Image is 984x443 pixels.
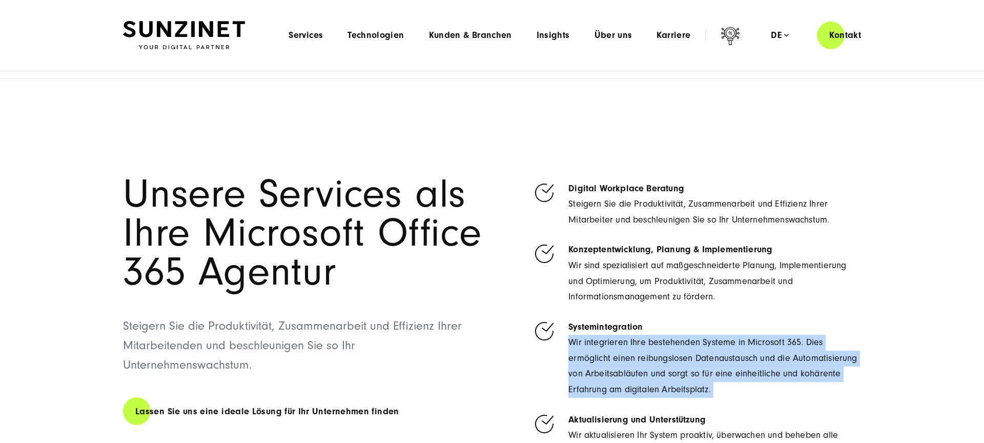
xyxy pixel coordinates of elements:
a: Kunden & Branchen [429,30,512,41]
h6: Systemintegration [568,319,861,335]
a: Lassen Sie uns eine ideale Lösung für Ihr Unternehmen finden [123,397,412,426]
h6: Aktualisierung und Unterstützung [568,412,861,428]
p: Wir sind spezialisiert auf maßgeschneiderte Planung, Implementierung und Optimierung, um Produkti... [568,258,861,305]
a: Karriere [657,30,690,41]
h6: Konzeptentwicklung, Planung & Implementierung [568,242,861,258]
div: de [771,30,789,41]
a: Kontakt [817,21,873,50]
p: Wir integrieren Ihre bestehenden Systeme in Microsoft 365. Dies ermöglicht einen reibungslosen Da... [568,335,861,397]
h1: Unsere Services als Ihre Microsoft Office 365 Agentur [123,175,485,292]
img: SUNZINET Full Service Digital Agentur [123,21,245,50]
a: Insights [537,30,570,41]
h6: Digital Workplace Beratung [568,181,861,197]
p: Steigern Sie die Produktivität, Zusammenarbeit und Effizienz Ihrer Mitarbeiter und beschleunigen ... [568,196,861,228]
a: Services [289,30,323,41]
a: Technologien [347,30,404,41]
p: Steigern Sie die Produktivität, Zusammenarbeit und Effizienz Ihrer Mitarbeitenden und beschleunig... [123,316,485,375]
a: Über uns [594,30,632,41]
